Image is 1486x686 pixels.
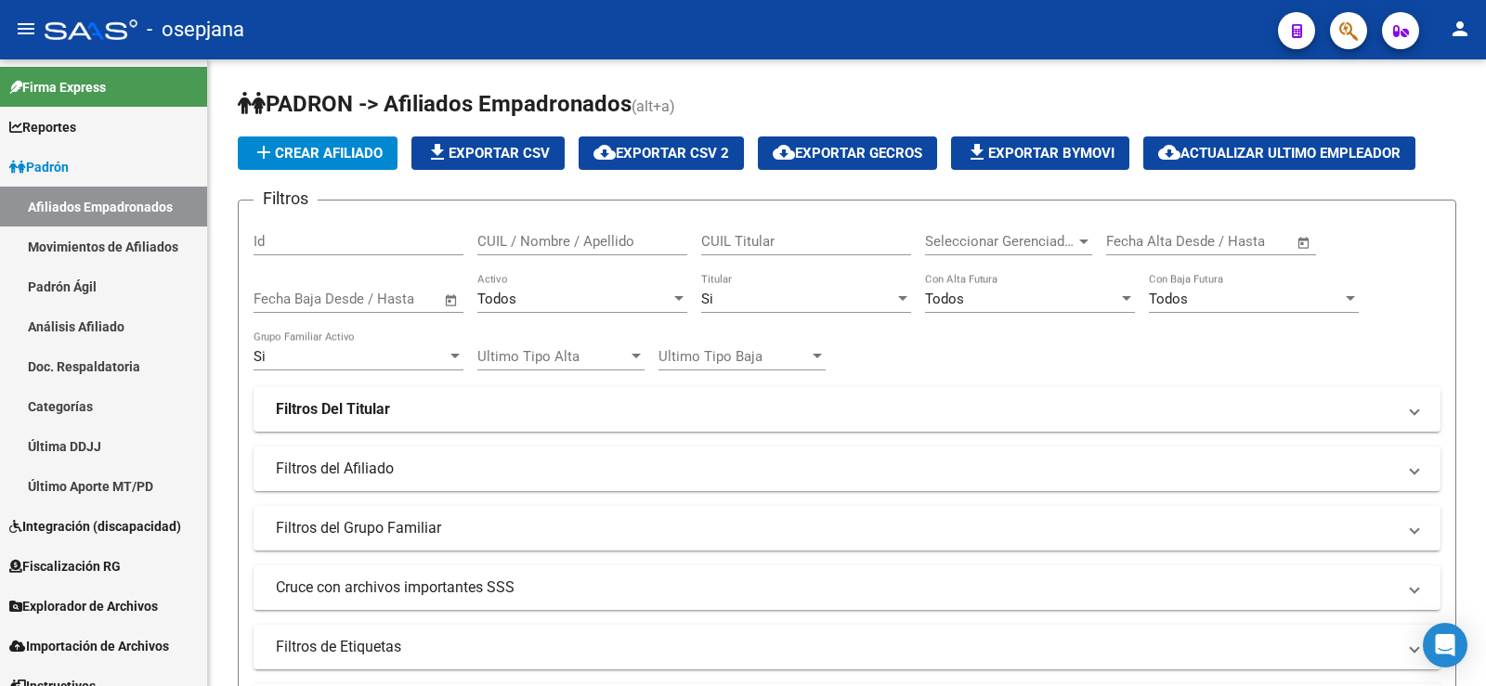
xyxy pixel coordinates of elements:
[9,556,121,576] span: Fiscalización RG
[593,141,616,163] mat-icon: cloud_download
[254,565,1440,610] mat-expansion-panel-header: Cruce con archivos importantes SSS
[773,141,795,163] mat-icon: cloud_download
[276,459,1396,479] mat-panel-title: Filtros del Afiliado
[254,186,318,212] h3: Filtros
[426,145,550,162] span: Exportar CSV
[1183,233,1273,250] input: End date
[1294,232,1315,253] button: Open calendar
[253,141,275,163] mat-icon: add
[9,157,69,177] span: Padrón
[579,136,744,170] button: Exportar CSV 2
[1106,233,1167,250] input: Start date
[1449,18,1471,40] mat-icon: person
[254,348,266,365] span: Si
[925,233,1075,250] span: Seleccionar Gerenciador
[951,136,1129,170] button: Exportar Bymovi
[1143,136,1415,170] button: Actualizar ultimo Empleador
[9,77,106,97] span: Firma Express
[477,291,516,307] span: Todos
[253,145,383,162] span: Crear Afiliado
[9,596,158,616] span: Explorador de Archivos
[966,141,988,163] mat-icon: file_download
[254,291,314,307] input: Start date
[276,637,1396,657] mat-panel-title: Filtros de Etiquetas
[701,291,713,307] span: Si
[1149,291,1188,307] span: Todos
[1423,623,1467,667] div: Open Intercom Messenger
[9,636,169,656] span: Importación de Archivos
[758,136,937,170] button: Exportar GECROS
[276,399,390,420] strong: Filtros Del Titular
[441,290,463,311] button: Open calendar
[238,136,398,170] button: Crear Afiliado
[147,9,244,50] span: - osepjana
[426,141,449,163] mat-icon: file_download
[966,145,1114,162] span: Exportar Bymovi
[254,625,1440,669] mat-expansion-panel-header: Filtros de Etiquetas
[773,145,922,162] span: Exportar GECROS
[925,291,964,307] span: Todos
[238,91,632,117] span: PADRON -> Afiliados Empadronados
[276,518,1396,538] mat-panel-title: Filtros del Grupo Familiar
[1158,141,1180,163] mat-icon: cloud_download
[331,291,421,307] input: End date
[15,18,37,40] mat-icon: menu
[658,348,809,365] span: Ultimo Tipo Baja
[276,577,1396,598] mat-panel-title: Cruce con archivos importantes SSS
[254,447,1440,491] mat-expansion-panel-header: Filtros del Afiliado
[9,516,181,537] span: Integración (discapacidad)
[1158,145,1401,162] span: Actualizar ultimo Empleador
[411,136,565,170] button: Exportar CSV
[477,348,628,365] span: Ultimo Tipo Alta
[9,117,76,137] span: Reportes
[254,506,1440,550] mat-expansion-panel-header: Filtros del Grupo Familiar
[254,387,1440,432] mat-expansion-panel-header: Filtros Del Titular
[632,97,675,115] span: (alt+a)
[593,145,729,162] span: Exportar CSV 2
